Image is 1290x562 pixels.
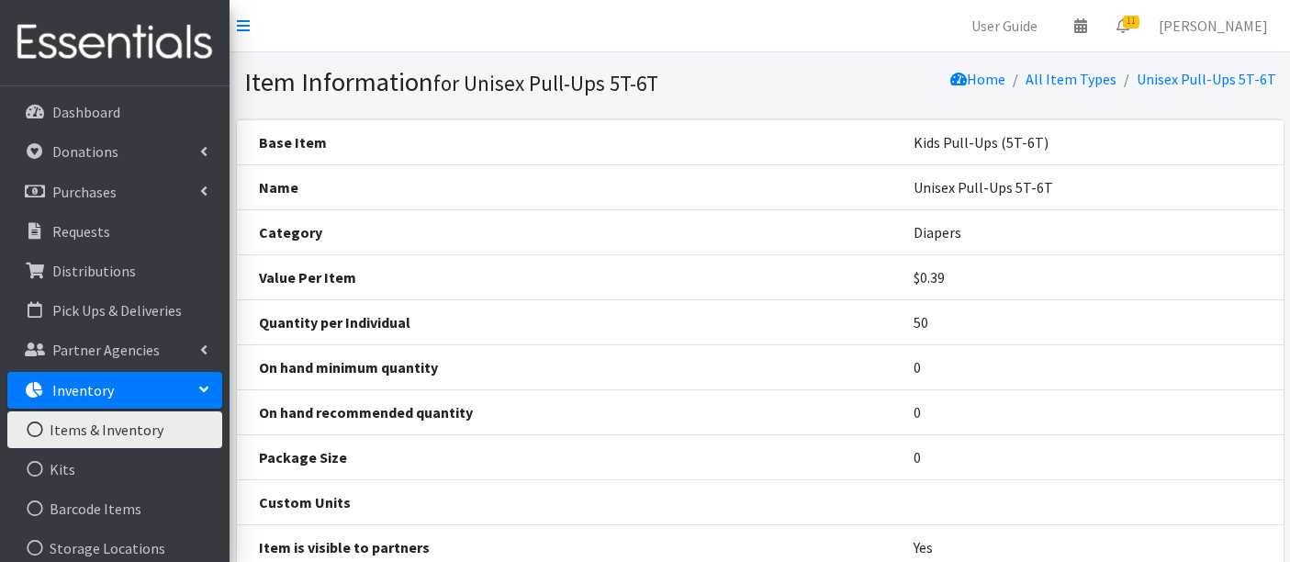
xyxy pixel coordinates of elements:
small: for Unisex Pull-Ups 5T-6T [433,70,658,96]
a: Home [950,70,1005,88]
img: HumanEssentials [7,12,222,73]
a: Distributions [7,253,222,289]
a: Inventory [7,372,222,409]
td: 0 [892,389,1283,434]
td: Diapers [892,209,1283,254]
a: Barcode Items [7,490,222,527]
td: 0 [892,344,1283,389]
a: Requests [7,213,222,250]
p: Dashboard [52,103,120,121]
a: User Guide [957,7,1052,44]
a: Purchases [7,174,222,210]
h1: Item Information [244,66,754,98]
th: On hand minimum quantity [237,344,892,389]
th: Value Per Item [237,254,892,299]
p: Donations [52,142,118,161]
p: Purchases [52,183,117,201]
a: Pick Ups & Deliveries [7,292,222,329]
a: 11 [1102,7,1144,44]
a: All Item Types [1026,70,1116,88]
td: $0.39 [892,254,1283,299]
a: Unisex Pull-Ups 5T-6T [1137,70,1276,88]
span: 11 [1123,16,1139,28]
p: Inventory [52,381,114,399]
th: Custom Units [237,479,892,524]
a: Donations [7,133,222,170]
th: On hand recommended quantity [237,389,892,434]
p: Requests [52,222,110,241]
th: Name [237,164,892,209]
td: 50 [892,299,1283,344]
p: Distributions [52,262,136,280]
a: [PERSON_NAME] [1144,7,1283,44]
th: Package Size [237,434,892,479]
p: Pick Ups & Deliveries [52,301,182,320]
th: Base Item [237,119,892,164]
td: 0 [892,434,1283,479]
th: Quantity per Individual [237,299,892,344]
a: Partner Agencies [7,332,222,368]
a: Kits [7,451,222,488]
th: Category [237,209,892,254]
p: Partner Agencies [52,341,160,359]
td: Unisex Pull-Ups 5T-6T [892,164,1283,209]
td: Kids Pull-Ups (5T-6T) [892,119,1283,164]
a: Dashboard [7,94,222,130]
a: Items & Inventory [7,411,222,448]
